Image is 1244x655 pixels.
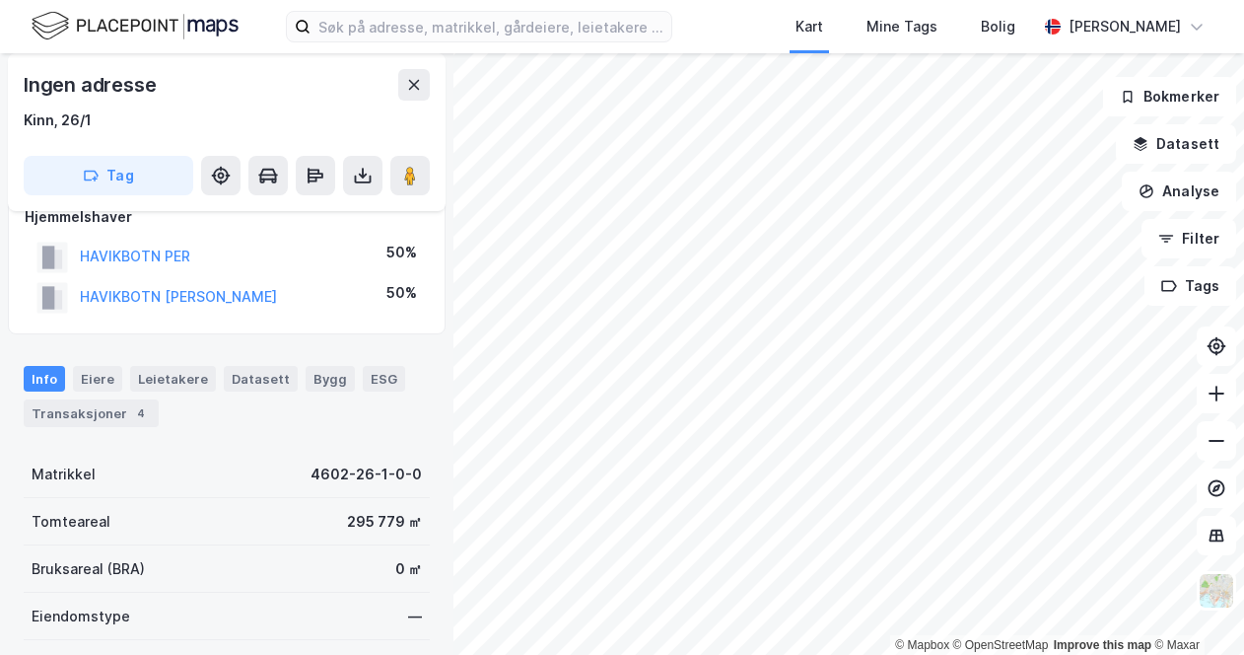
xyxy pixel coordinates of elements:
[1122,172,1236,211] button: Analyse
[363,366,405,392] div: ESG
[24,156,193,195] button: Tag
[32,463,96,486] div: Matrikkel
[1145,560,1244,655] div: Kontrollprogram for chat
[32,510,110,534] div: Tomteareal
[224,366,298,392] div: Datasett
[1144,266,1236,306] button: Tags
[981,15,1015,38] div: Bolig
[1145,560,1244,655] iframe: Chat Widget
[25,205,429,229] div: Hjemmelshaver
[895,638,949,652] a: Mapbox
[1054,638,1151,652] a: Improve this map
[24,69,160,101] div: Ingen adresse
[408,605,422,628] div: —
[24,109,92,132] div: Kinn, 26/1
[395,557,422,581] div: 0 ㎡
[866,15,937,38] div: Mine Tags
[347,510,422,534] div: 295 779 ㎡
[795,15,823,38] div: Kart
[306,366,355,392] div: Bygg
[386,281,417,305] div: 50%
[1116,124,1236,164] button: Datasett
[311,12,671,41] input: Søk på adresse, matrikkel, gårdeiere, leietakere eller personer
[32,605,130,628] div: Eiendomstype
[1141,219,1236,258] button: Filter
[311,463,422,486] div: 4602-26-1-0-0
[131,403,151,423] div: 4
[1103,77,1236,116] button: Bokmerker
[73,366,122,392] div: Eiere
[24,400,159,427] div: Transaksjoner
[953,638,1049,652] a: OpenStreetMap
[1069,15,1181,38] div: [PERSON_NAME]
[24,366,65,392] div: Info
[386,241,417,264] div: 50%
[32,9,239,43] img: logo.f888ab2527a4732fd821a326f86c7f29.svg
[130,366,216,392] div: Leietakere
[32,557,145,581] div: Bruksareal (BRA)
